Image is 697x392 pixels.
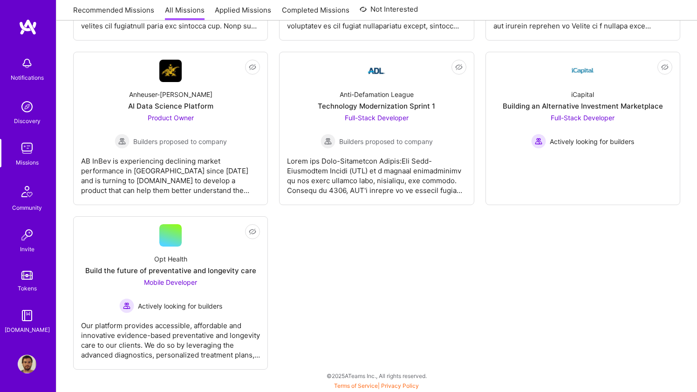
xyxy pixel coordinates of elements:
[455,63,463,71] i: icon EyeClosed
[339,137,433,146] span: Builders proposed to company
[365,60,388,82] img: Company Logo
[287,149,466,195] div: Lorem ips Dolo-Sitametcon Adipis:Eli Sedd-Eiusmodtem Incidi (UTL) et d magnaal enimadminimv qu no...
[73,5,154,21] a: Recommended Missions
[119,298,134,313] img: Actively looking for builders
[19,19,37,35] img: logo
[154,254,187,264] div: Opt Health
[56,364,697,387] div: © 2025 ATeams Inc., All rights reserved.
[12,203,42,213] div: Community
[159,60,182,82] img: Company Logo
[85,266,256,275] div: Build the future of preventative and longevity care
[81,149,260,195] div: AB InBev is experiencing declining market performance in [GEOGRAPHIC_DATA] since [DATE] and is tu...
[493,60,672,197] a: Company LogoiCapitalBuilding an Alternative Investment MarketplaceFull-Stack Developer Actively l...
[531,134,546,149] img: Actively looking for builders
[551,114,615,122] span: Full-Stack Developer
[14,116,41,126] div: Discovery
[334,382,419,389] span: |
[572,60,594,82] img: Company Logo
[215,5,271,21] a: Applied Missions
[16,180,38,203] img: Community
[18,97,36,116] img: discovery
[144,278,197,286] span: Mobile Developer
[5,325,50,335] div: [DOMAIN_NAME]
[282,5,349,21] a: Completed Missions
[165,5,205,21] a: All Missions
[503,101,663,111] div: Building an Alternative Investment Marketplace
[11,73,44,83] div: Notifications
[81,60,260,197] a: Company LogoAnheuser-[PERSON_NAME]AI Data Science PlatformProduct Owner Builders proposed to comp...
[18,306,36,325] img: guide book
[15,355,39,373] a: User Avatar
[16,158,39,167] div: Missions
[381,382,419,389] a: Privacy Policy
[287,60,466,197] a: Company LogoAnti-Defamation LeagueTechnology Modernization Sprint 1Full-Stack Developer Builders ...
[81,224,260,362] a: Opt HealthBuild the future of preventative and longevity careMobile Developer Actively looking fo...
[18,54,36,73] img: bell
[18,355,36,373] img: User Avatar
[550,137,634,146] span: Actively looking for builders
[133,137,227,146] span: Builders proposed to company
[21,271,33,280] img: tokens
[318,101,435,111] div: Technology Modernization Sprint 1
[18,226,36,244] img: Invite
[661,63,669,71] i: icon EyeClosed
[249,63,256,71] i: icon EyeClosed
[340,89,414,99] div: Anti-Defamation League
[128,101,213,111] div: AI Data Science Platform
[20,244,34,254] div: Invite
[360,4,418,21] a: Not Interested
[138,301,222,311] span: Actively looking for builders
[148,114,194,122] span: Product Owner
[18,139,36,158] img: teamwork
[18,283,37,293] div: Tokens
[81,313,260,360] div: Our platform provides accessible, affordable and innovative evidence-based preventative and longe...
[571,89,594,99] div: iCapital
[129,89,212,99] div: Anheuser-[PERSON_NAME]
[345,114,409,122] span: Full-Stack Developer
[115,134,130,149] img: Builders proposed to company
[321,134,335,149] img: Builders proposed to company
[249,228,256,235] i: icon EyeClosed
[334,382,378,389] a: Terms of Service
